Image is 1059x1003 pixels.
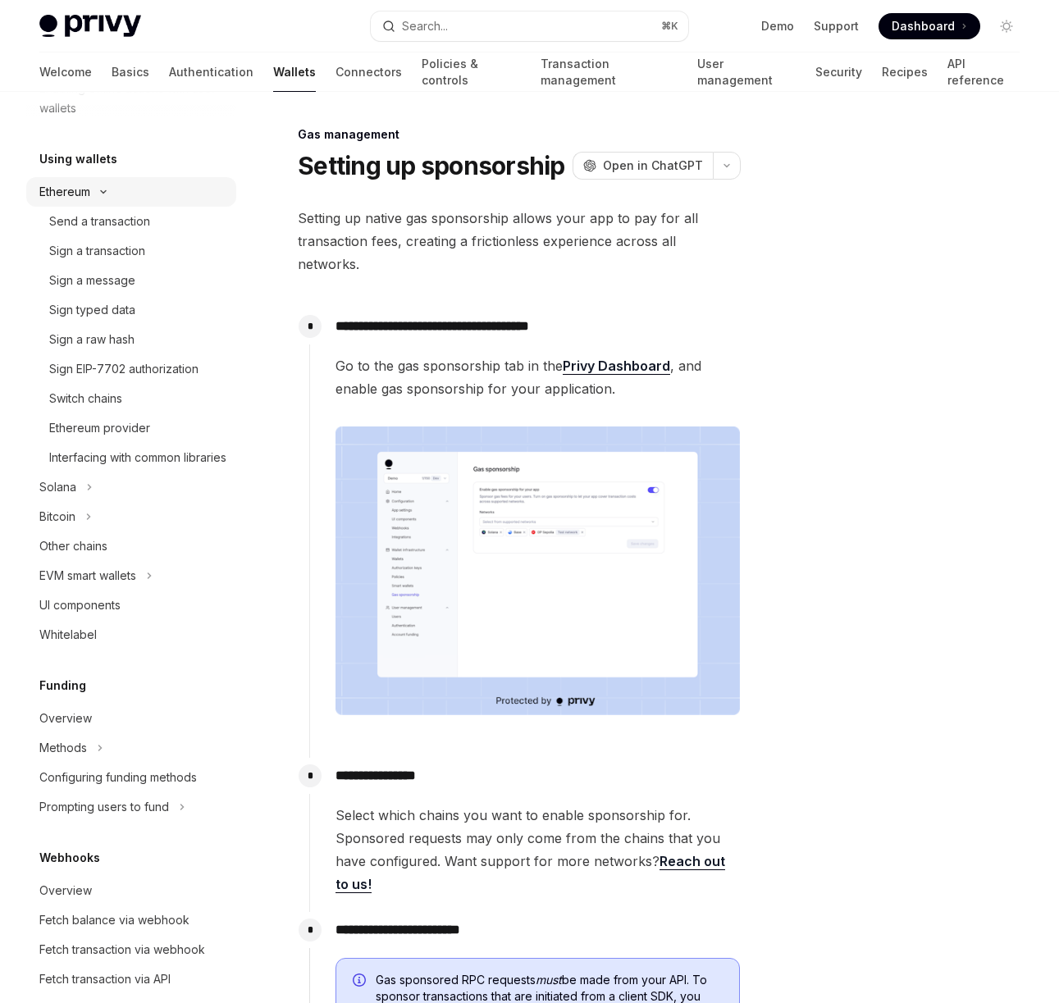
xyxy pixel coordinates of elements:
[169,52,253,92] a: Authentication
[336,804,740,896] span: Select which chains you want to enable sponsorship for. Sponsored requests may only come from the...
[273,52,316,92] a: Wallets
[815,52,862,92] a: Security
[563,358,670,375] a: Privy Dashboard
[336,426,740,715] img: images/gas-sponsorship.png
[298,207,741,276] span: Setting up native gas sponsorship allows your app to pay for all transaction fees, creating a fri...
[26,354,236,384] a: Sign EIP-7702 authorization
[298,151,565,180] h1: Setting up sponsorship
[39,768,197,787] div: Configuring funding methods
[26,295,236,325] a: Sign typed data
[39,182,90,202] div: Ethereum
[26,266,236,295] a: Sign a message
[882,52,928,92] a: Recipes
[26,704,236,733] a: Overview
[49,418,150,438] div: Ethereum provider
[39,969,171,989] div: Fetch transaction via API
[39,536,107,556] div: Other chains
[39,52,92,92] a: Welcome
[336,354,740,400] span: Go to the gas sponsorship tab in the , and enable gas sponsorship for your application.
[26,236,236,266] a: Sign a transaction
[298,126,741,143] div: Gas management
[39,507,75,527] div: Bitcoin
[39,15,141,38] img: light logo
[26,531,236,561] a: Other chains
[26,733,236,763] button: Toggle Methods section
[39,881,92,900] div: Overview
[49,330,135,349] div: Sign a raw hash
[603,157,703,174] span: Open in ChatGPT
[26,207,236,236] a: Send a transaction
[26,177,236,207] button: Toggle Ethereum section
[39,676,86,695] h5: Funding
[993,13,1020,39] button: Toggle dark mode
[39,797,169,817] div: Prompting users to fund
[573,152,713,180] button: Open in ChatGPT
[26,443,236,472] a: Interfacing with common libraries
[26,472,236,502] button: Toggle Solana section
[947,52,1020,92] a: API reference
[26,905,236,935] a: Fetch balance via webhook
[49,359,199,379] div: Sign EIP-7702 authorization
[26,876,236,905] a: Overview
[26,792,236,822] button: Toggle Prompting users to fund section
[814,18,859,34] a: Support
[39,477,76,497] div: Solana
[26,502,236,531] button: Toggle Bitcoin section
[26,590,236,620] a: UI components
[26,964,236,994] a: Fetch transaction via API
[26,413,236,443] a: Ethereum provider
[26,763,236,792] a: Configuring funding methods
[39,566,136,586] div: EVM smart wallets
[422,52,521,92] a: Policies & controls
[49,389,122,408] div: Switch chains
[112,52,149,92] a: Basics
[26,325,236,354] a: Sign a raw hash
[371,11,689,41] button: Open search
[26,620,236,650] a: Whitelabel
[892,18,955,34] span: Dashboard
[39,738,87,758] div: Methods
[879,13,980,39] a: Dashboard
[39,910,189,930] div: Fetch balance via webhook
[761,18,794,34] a: Demo
[39,940,205,960] div: Fetch transaction via webhook
[39,625,97,645] div: Whitelabel
[49,241,145,261] div: Sign a transaction
[26,384,236,413] a: Switch chains
[26,935,236,964] a: Fetch transaction via webhook
[49,448,226,467] div: Interfacing with common libraries
[49,271,135,290] div: Sign a message
[661,20,678,33] span: ⌘ K
[39,709,92,728] div: Overview
[336,52,402,92] a: Connectors
[541,52,678,92] a: Transaction management
[49,300,135,320] div: Sign typed data
[39,595,121,615] div: UI components
[49,212,150,231] div: Send a transaction
[39,149,117,169] h5: Using wallets
[697,52,795,92] a: User management
[402,16,448,36] div: Search...
[26,561,236,590] button: Toggle EVM smart wallets section
[39,848,100,868] h5: Webhooks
